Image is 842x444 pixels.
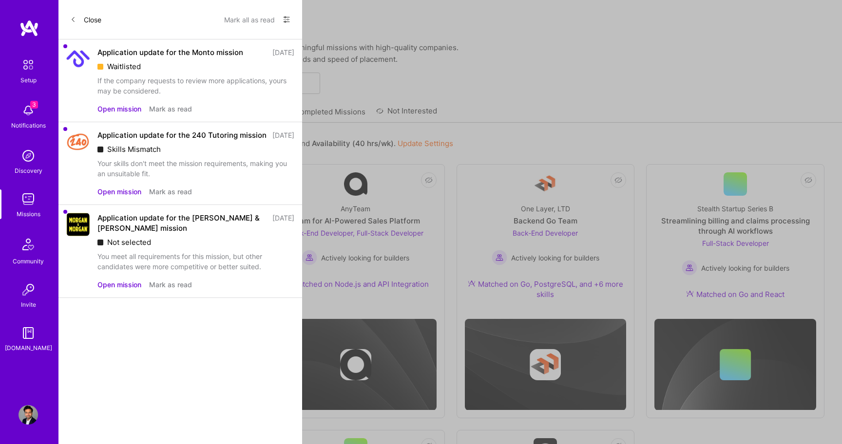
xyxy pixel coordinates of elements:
div: Missions [17,209,40,219]
button: Open mission [97,186,141,197]
div: Setup [20,75,37,85]
div: You meet all requirements for this mission, but other candidates were more competitive or better ... [97,251,294,272]
div: If the company requests to review more applications, yours may be considered. [97,75,294,96]
a: User Avatar [16,405,40,425]
img: Invite [19,280,38,299]
img: Company Logo [66,213,90,236]
button: Mark as read [149,279,192,290]
div: [DOMAIN_NAME] [5,343,52,353]
img: teamwork [19,189,38,209]
img: Company Logo [66,47,90,71]
div: Invite [21,299,36,310]
img: discovery [19,146,38,166]
div: [DATE] [272,130,294,140]
button: Mark as read [149,104,192,114]
div: [DATE] [272,47,294,57]
div: Skills Mismatch [97,144,294,154]
div: Discovery [15,166,42,176]
button: Open mission [97,279,141,290]
div: Application update for the Monto mission [97,47,243,57]
div: Application update for the [PERSON_NAME] & [PERSON_NAME] mission [97,213,267,233]
button: Open mission [97,104,141,114]
img: Community [17,233,40,256]
button: Close [70,12,101,27]
button: Mark as read [149,186,192,197]
div: Community [13,256,44,266]
div: Not selected [97,237,294,247]
img: User Avatar [19,405,38,425]
div: Your skills don't meet the mission requirements, making you an unsuitable fit. [97,158,294,179]
div: Application update for the 240 Tutoring mission [97,130,267,140]
img: logo [19,19,39,37]
div: Waitlisted [97,61,294,72]
button: Mark all as read [224,12,275,27]
div: [DATE] [272,213,294,233]
img: Company Logo [66,130,90,153]
img: guide book [19,323,38,343]
img: setup [18,55,38,75]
